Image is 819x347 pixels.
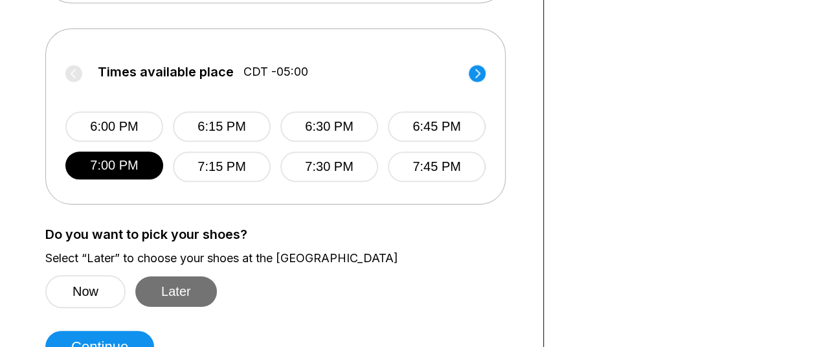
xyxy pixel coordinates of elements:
button: 6:00 PM [65,111,163,142]
button: 6:30 PM [280,111,378,142]
label: Do you want to pick your shoes? [45,227,524,241]
span: CDT -05:00 [243,65,308,79]
button: 7:45 PM [388,151,486,182]
button: 6:15 PM [173,111,271,142]
button: Now [45,275,126,308]
button: 7:15 PM [173,151,271,182]
button: Later [135,276,217,307]
button: 7:00 PM [65,151,163,179]
label: Select “Later” to choose your shoes at the [GEOGRAPHIC_DATA] [45,251,524,265]
button: 6:45 PM [388,111,486,142]
span: Times available place [98,65,234,79]
button: 7:30 PM [280,151,378,182]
